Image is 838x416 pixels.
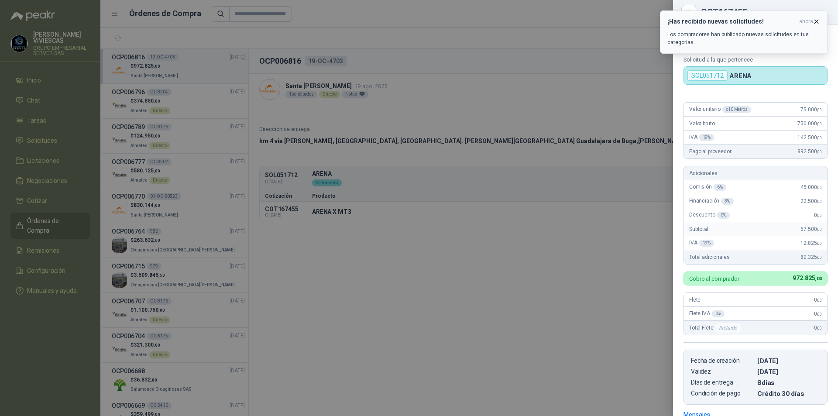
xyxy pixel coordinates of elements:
[660,10,828,54] button: ¡Has recibido nuevas solicitudes!ahora Los compradores han publicado nuevas solicitudes en tus ca...
[757,368,820,375] p: [DATE]
[729,72,752,79] p: ARENA
[757,357,820,364] p: [DATE]
[689,212,730,219] span: Descuento
[712,310,725,317] div: 0 %
[817,255,822,260] span: ,00
[817,241,822,246] span: ,00
[689,276,739,282] p: Cobro al comprador
[722,106,751,113] div: x 10 Metros
[687,70,728,81] div: SOL051712
[814,212,822,218] span: 0
[757,379,820,386] p: 8 dias
[684,250,827,264] div: Total adicionales
[797,148,822,155] span: 892.500
[717,212,730,219] div: 0 %
[691,390,754,397] p: Condición de pago
[800,254,822,260] span: 80.325
[689,310,725,317] span: Flete IVA
[817,312,822,316] span: ,00
[689,106,751,113] span: Valor unitario
[689,134,714,141] span: IVA
[684,166,827,180] div: Adicionales
[800,107,822,113] span: 75.000
[689,226,708,232] span: Subtotal
[721,198,734,205] div: 3 %
[817,107,822,112] span: ,00
[800,226,822,232] span: 67.500
[689,148,732,155] span: Pago al proveedor
[800,184,822,190] span: 45.000
[814,325,822,331] span: 0
[793,275,822,282] span: 972.825
[800,240,822,246] span: 12.825
[817,199,822,204] span: ,00
[814,311,822,317] span: 0
[689,120,714,127] span: Valor bruto
[814,297,822,303] span: 0
[689,323,743,333] span: Total Flete
[757,390,820,397] p: Crédito 30 días
[815,276,822,282] span: ,00
[800,198,822,204] span: 22.500
[714,184,726,191] div: 6 %
[799,18,813,25] span: ahora
[689,240,714,247] span: IVA
[817,298,822,303] span: ,00
[817,121,822,126] span: ,00
[715,323,741,333] div: Incluido
[691,357,754,364] p: Fecha de creación
[701,8,828,17] div: COT167455
[797,120,822,127] span: 750.000
[817,185,822,190] span: ,00
[689,184,726,191] span: Comisión
[689,297,701,303] span: Flete
[817,149,822,154] span: ,00
[817,326,822,330] span: ,00
[817,213,822,218] span: ,00
[699,240,714,247] div: 19 %
[667,31,820,46] p: Los compradores han publicado nuevas solicitudes en tus categorías.
[667,18,796,25] h3: ¡Has recibido nuevas solicitudes!
[817,135,822,140] span: ,00
[691,368,754,375] p: Validez
[683,7,694,17] button: Close
[699,134,714,141] div: 19 %
[817,227,822,232] span: ,00
[689,198,734,205] span: Financiación
[797,134,822,141] span: 142.500
[691,379,754,386] p: Días de entrega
